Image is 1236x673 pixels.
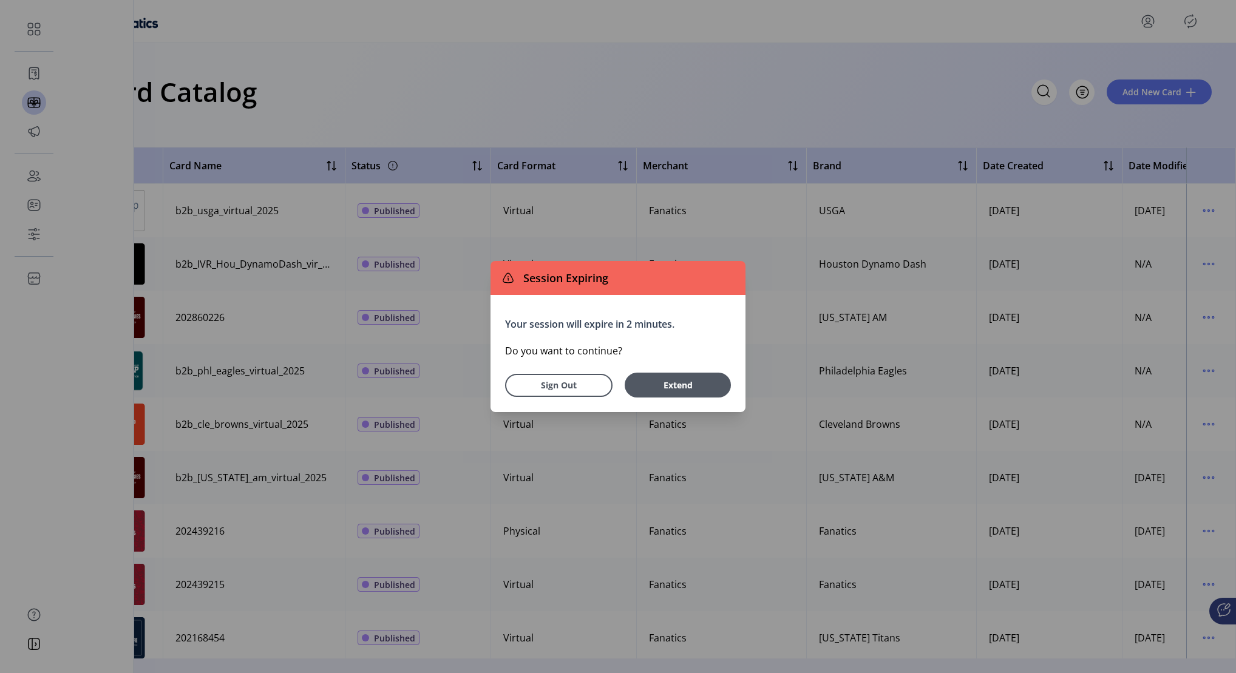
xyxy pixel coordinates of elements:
[625,373,731,397] button: Extend
[631,379,725,391] span: Extend
[505,374,613,397] button: Sign Out
[518,270,608,286] span: Session Expiring
[505,317,731,331] p: Your session will expire in 2 minutes.
[505,343,731,358] p: Do you want to continue?
[521,379,597,391] span: Sign Out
